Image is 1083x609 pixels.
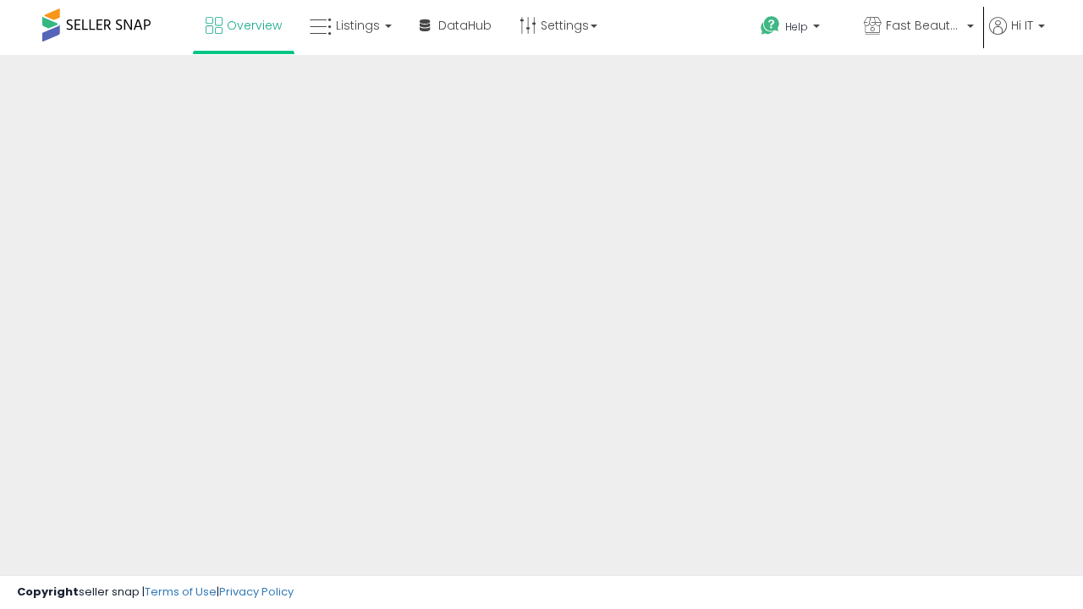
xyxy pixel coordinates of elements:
[17,584,294,601] div: seller snap | |
[747,3,849,55] a: Help
[145,584,217,600] a: Terms of Use
[219,584,294,600] a: Privacy Policy
[785,19,808,34] span: Help
[17,584,79,600] strong: Copyright
[336,17,380,34] span: Listings
[438,17,492,34] span: DataHub
[1011,17,1033,34] span: Hi IT
[227,17,282,34] span: Overview
[989,17,1045,55] a: Hi IT
[886,17,962,34] span: Fast Beauty ([GEOGRAPHIC_DATA])
[760,15,781,36] i: Get Help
